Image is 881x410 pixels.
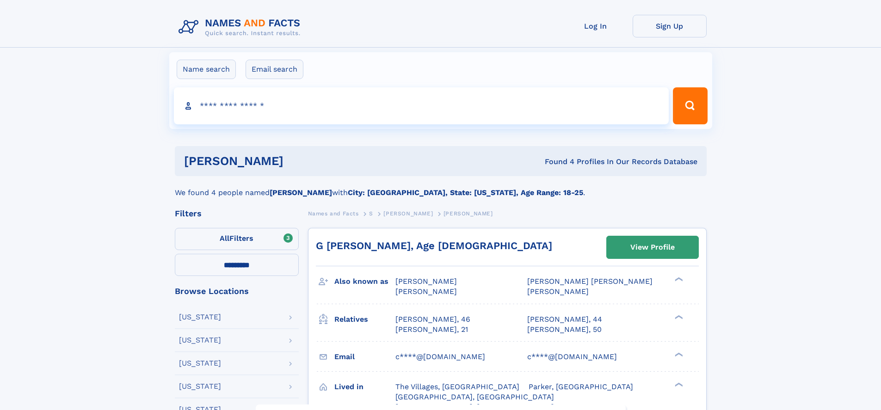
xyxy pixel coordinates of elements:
[527,324,602,335] a: [PERSON_NAME], 50
[220,234,229,243] span: All
[395,324,468,335] a: [PERSON_NAME], 21
[444,210,493,217] span: [PERSON_NAME]
[246,60,303,79] label: Email search
[529,382,633,391] span: Parker, [GEOGRAPHIC_DATA]
[673,87,707,124] button: Search Button
[395,314,470,324] a: [PERSON_NAME], 46
[175,209,299,218] div: Filters
[395,277,457,286] span: [PERSON_NAME]
[184,155,414,167] h1: [PERSON_NAME]
[395,287,457,296] span: [PERSON_NAME]
[179,383,221,390] div: [US_STATE]
[383,210,433,217] span: [PERSON_NAME]
[672,314,684,320] div: ❯
[270,188,332,197] b: [PERSON_NAME]
[334,349,395,365] h3: Email
[395,392,554,401] span: [GEOGRAPHIC_DATA], [GEOGRAPHIC_DATA]
[527,287,589,296] span: [PERSON_NAME]
[316,240,552,251] a: G [PERSON_NAME], Age [DEMOGRAPHIC_DATA]
[672,381,684,387] div: ❯
[383,208,433,219] a: [PERSON_NAME]
[369,208,373,219] a: S
[334,274,395,289] h3: Also known as
[175,287,299,295] div: Browse Locations
[672,276,684,282] div: ❯
[179,313,221,321] div: [US_STATE]
[175,228,299,250] label: Filters
[369,210,373,217] span: S
[334,379,395,395] h3: Lived in
[177,60,236,79] label: Name search
[414,157,697,167] div: Found 4 Profiles In Our Records Database
[348,188,583,197] b: City: [GEOGRAPHIC_DATA], State: [US_STATE], Age Range: 18-25
[607,236,698,258] a: View Profile
[527,277,653,286] span: [PERSON_NAME] [PERSON_NAME]
[179,360,221,367] div: [US_STATE]
[179,337,221,344] div: [US_STATE]
[174,87,669,124] input: search input
[559,15,633,37] a: Log In
[334,312,395,327] h3: Relatives
[308,208,359,219] a: Names and Facts
[175,15,308,40] img: Logo Names and Facts
[175,176,707,198] div: We found 4 people named with .
[395,382,519,391] span: The Villages, [GEOGRAPHIC_DATA]
[672,351,684,357] div: ❯
[633,15,707,37] a: Sign Up
[527,314,602,324] a: [PERSON_NAME], 44
[630,237,675,258] div: View Profile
